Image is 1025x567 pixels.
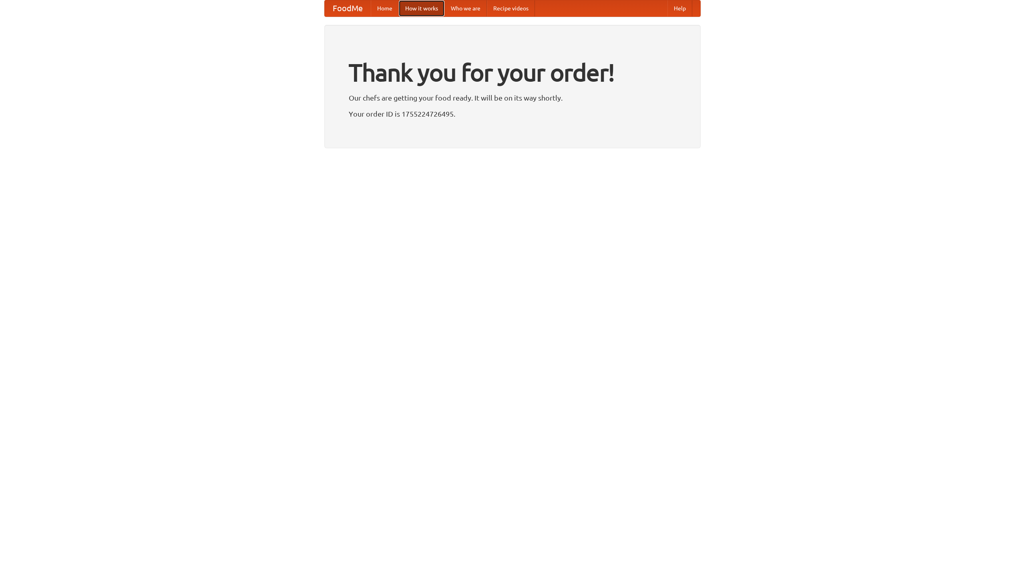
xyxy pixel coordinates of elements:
[371,0,399,16] a: Home
[487,0,535,16] a: Recipe videos
[667,0,692,16] a: Help
[349,108,676,120] p: Your order ID is 1755224726495.
[349,92,676,104] p: Our chefs are getting your food ready. It will be on its way shortly.
[399,0,444,16] a: How it works
[444,0,487,16] a: Who we are
[349,53,676,92] h1: Thank you for your order!
[325,0,371,16] a: FoodMe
